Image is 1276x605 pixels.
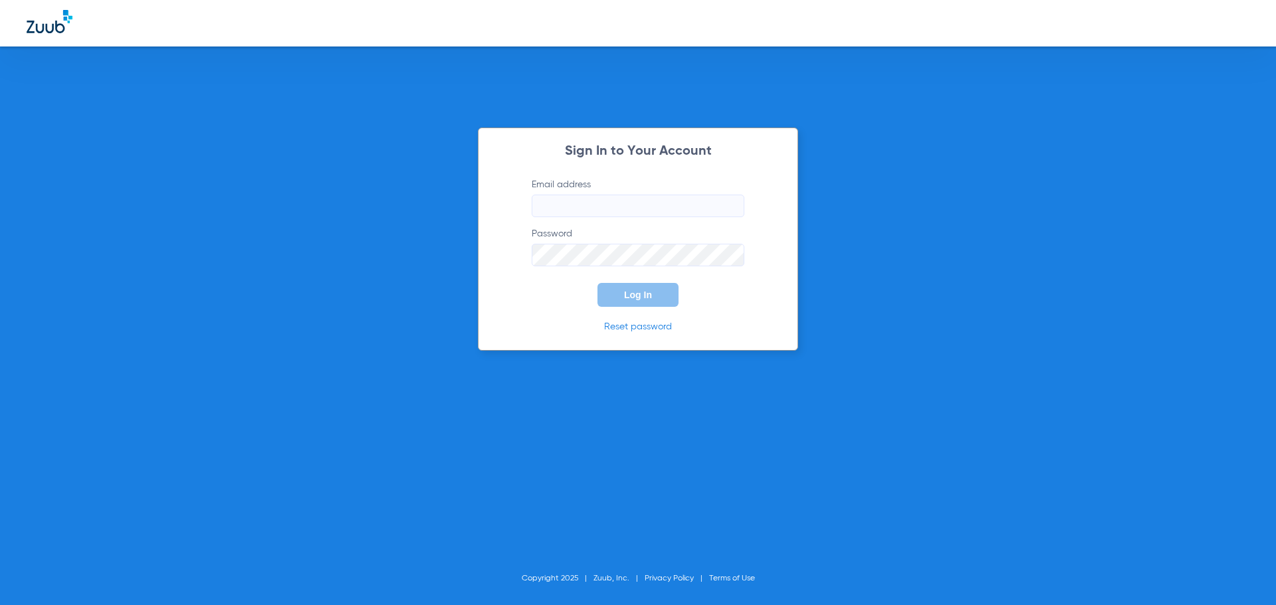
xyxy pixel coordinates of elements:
h2: Sign In to Your Account [512,145,764,158]
label: Password [532,227,744,266]
a: Reset password [604,322,672,331]
input: Email address [532,195,744,217]
img: Zuub Logo [27,10,72,33]
li: Copyright 2025 [522,572,593,585]
li: Zuub, Inc. [593,572,645,585]
a: Terms of Use [709,574,755,582]
span: Log In [624,290,652,300]
a: Privacy Policy [645,574,694,582]
label: Email address [532,178,744,217]
button: Log In [597,283,679,307]
input: Password [532,244,744,266]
